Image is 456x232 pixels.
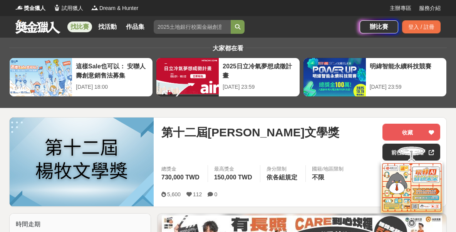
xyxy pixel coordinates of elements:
[370,62,443,79] div: 明緯智能永續科技競賽
[267,165,299,173] div: 身分限制
[123,22,148,32] a: 作品集
[312,165,344,173] div: 國籍/地區限制
[15,4,23,12] img: Logo
[214,191,217,197] span: 0
[91,4,99,12] img: Logo
[312,174,324,181] span: 不限
[214,165,254,173] span: 最高獎金
[91,4,138,12] a: LogoDream & Hunter
[9,58,153,97] a: 這樣Sale也可以： 安聯人壽創意銷售法募集[DATE] 18:00
[10,118,154,206] img: Cover Image
[390,4,411,12] a: 主辦專區
[15,4,45,12] a: Logo獎金獵人
[53,4,61,12] img: Logo
[167,191,181,197] span: 5,600
[156,58,300,97] a: 2025日立冷氣夢想成徵計畫[DATE] 23:59
[211,45,245,51] span: 大家都在看
[193,191,202,197] span: 112
[267,174,297,181] span: 依各組規定
[95,22,120,32] a: 找活動
[161,124,339,141] span: 第十二屆[PERSON_NAME]文學獎
[381,161,443,212] img: d2146d9a-e6f6-4337-9592-8cefde37ba6b.png
[67,22,92,32] a: 找比賽
[76,83,149,91] div: [DATE] 18:00
[214,174,252,181] span: 150,000 TWD
[402,20,441,33] div: 登入 / 註冊
[76,62,149,79] div: 這樣Sale也可以： 安聯人壽創意銷售法募集
[62,4,83,12] span: 試用獵人
[223,83,295,91] div: [DATE] 23:59
[303,58,447,97] a: 明緯智能永續科技競賽[DATE] 23:59
[154,20,231,34] input: 2025土地銀行校園金融創意挑戰賽：從你出發 開啟智慧金融新頁
[161,174,199,181] span: 730,000 TWD
[53,4,83,12] a: Logo試用獵人
[370,83,443,91] div: [DATE] 23:59
[223,62,295,79] div: 2025日立冷氣夢想成徵計畫
[99,4,138,12] span: Dream & Hunter
[419,4,441,12] a: 服務介紹
[360,20,398,33] a: 辦比賽
[24,4,45,12] span: 獎金獵人
[161,165,201,173] span: 總獎金
[382,124,440,141] button: 收藏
